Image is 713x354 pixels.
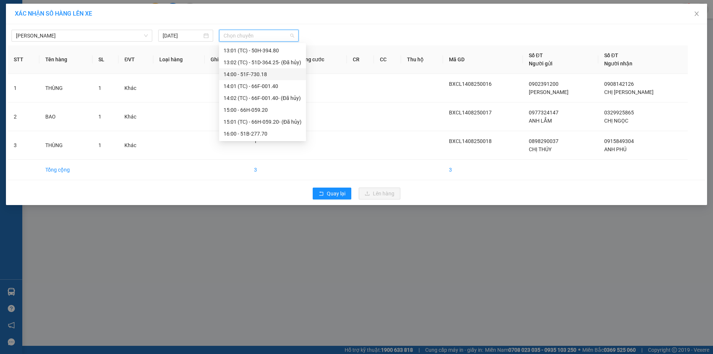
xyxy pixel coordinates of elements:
span: Số ĐT [604,52,618,58]
th: ĐVT [118,45,153,74]
span: 0977324147 [529,110,559,116]
span: ANH PHÚ [604,146,626,152]
span: Người gửi [529,61,553,66]
th: CC [374,45,401,74]
span: 0908142126 [604,81,634,87]
div: 14:02 (TC) - 66F-001.40 - (Đã hủy) [224,94,302,102]
td: BAO [39,103,92,131]
span: ANH LẮM [529,118,552,124]
span: close [694,11,700,17]
span: 0329925865 [604,110,634,116]
div: 14:00 - 51F-730.18 [224,70,302,78]
th: SL [92,45,118,74]
td: THÙNG [39,74,92,103]
th: Mã GD [443,45,523,74]
span: CHỊ THÚY [529,146,551,152]
button: uploadLên hàng [359,188,400,199]
div: 15:00 - 66H-059.20 [224,106,302,114]
span: rollback [319,191,324,197]
td: THÙNG [39,131,92,160]
span: CHỊ [PERSON_NAME] [604,89,654,95]
td: 3 [8,131,39,160]
span: 1 [98,114,101,120]
span: Cao Lãnh - Hồ Chí Minh [16,30,148,41]
button: Close [686,4,707,25]
th: Ghi chú [205,45,248,74]
span: Người nhận [604,61,632,66]
span: [PERSON_NAME] [529,89,569,95]
button: rollbackQuay lại [313,188,351,199]
span: BXCL1408250016 [449,81,492,87]
div: 16:00 - 51B-277.70 [224,130,302,138]
div: 13:02 (TC) - 51D-364.25 - (Đã hủy) [224,58,302,66]
span: 0915849304 [604,138,634,144]
div: 13:01 (TC) - 50H-394.80 [224,46,302,55]
input: 14/08/2025 [163,32,202,40]
td: Khác [118,74,153,103]
th: Tên hàng [39,45,92,74]
th: Tổng cước [293,45,347,74]
span: 1 [98,142,101,148]
span: CHỊ NGỌC [604,118,628,124]
span: Số ĐT [529,52,543,58]
td: 2 [8,103,39,131]
div: 15:01 (TC) - 66H-059.20 - (Đã hủy) [224,118,302,126]
th: STT [8,45,39,74]
span: 1 [98,85,101,91]
td: Khác [118,131,153,160]
div: 14:01 (TC) - 66F-001.40 [224,82,302,90]
td: 3 [443,160,523,180]
span: 0898290037 [529,138,559,144]
span: 1 [254,138,257,144]
td: 3 [248,160,293,180]
span: Chọn chuyến [224,30,294,41]
span: BXCL1408250017 [449,110,492,116]
th: CR [347,45,374,74]
th: Loại hàng [153,45,205,74]
th: Thu hộ [401,45,443,74]
span: Quay lại [327,189,345,198]
td: Tổng cộng [39,160,92,180]
td: Khác [118,103,153,131]
td: 1 [8,74,39,103]
span: 0902391200 [529,81,559,87]
span: XÁC NHẬN SỐ HÀNG LÊN XE [15,10,92,17]
span: BXCL1408250018 [449,138,492,144]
